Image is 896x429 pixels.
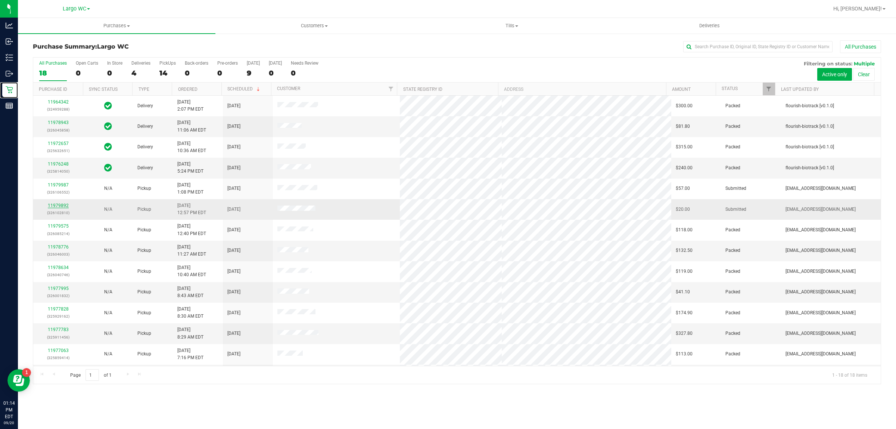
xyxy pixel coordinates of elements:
[131,69,150,77] div: 4
[785,226,856,234] span: [EMAIL_ADDRESS][DOMAIN_NAME]
[676,164,693,172] span: $240.00
[227,86,261,92] a: Scheduled
[137,123,153,130] span: Delivery
[159,69,176,77] div: 14
[853,68,875,81] button: Clear
[137,330,151,337] span: Pickup
[247,69,260,77] div: 9
[785,206,856,213] span: [EMAIL_ADDRESS][DOMAIN_NAME]
[104,351,112,357] span: Not Applicable
[48,327,69,332] a: 11977783
[139,87,149,92] a: Type
[676,123,690,130] span: $81.80
[826,369,873,380] span: 1 - 18 of 18 items
[22,368,31,377] iframe: Resource center unread badge
[6,38,13,45] inline-svg: Inbound
[177,140,206,154] span: [DATE] 10:36 AM EDT
[725,226,740,234] span: Packed
[107,61,122,66] div: In Store
[104,207,112,212] span: Not Applicable
[38,230,79,237] p: (326085214)
[785,330,856,337] span: [EMAIL_ADDRESS][DOMAIN_NAME]
[159,61,176,66] div: PickUps
[177,99,203,113] span: [DATE] 2:07 PM EDT
[104,330,112,337] button: N/A
[763,83,775,95] a: Filter
[178,87,197,92] a: Ordered
[676,288,690,296] span: $41.10
[38,313,79,320] p: (325929162)
[227,351,240,358] span: [DATE]
[104,186,112,191] span: Not Applicable
[227,143,240,151] span: [DATE]
[48,120,69,125] a: 11978943
[104,248,112,253] span: Not Applicable
[89,87,118,92] a: Sync Status
[785,143,834,151] span: flourish-biotrack [v0.1.0]
[38,168,79,175] p: (325814050)
[6,70,13,77] inline-svg: Outbound
[185,61,208,66] div: Back-orders
[215,18,413,34] a: Customers
[291,61,318,66] div: Needs Review
[38,106,79,113] p: (324959288)
[97,43,129,50] span: Largo WC
[611,18,808,34] a: Deliveries
[247,61,260,66] div: [DATE]
[48,99,69,105] a: 11964342
[177,244,206,258] span: [DATE] 11:27 AM EDT
[104,309,112,317] button: N/A
[725,143,740,151] span: Packed
[785,123,834,130] span: flourish-biotrack [v0.1.0]
[413,18,610,34] a: Tills
[48,141,69,146] a: 11972657
[177,326,203,340] span: [DATE] 8:29 AM EDT
[725,309,740,317] span: Packed
[804,61,852,67] span: Filtering on status:
[38,334,79,341] p: (325911456)
[403,87,442,92] a: State Registry ID
[137,206,151,213] span: Pickup
[177,223,206,237] span: [DATE] 12:40 PM EDT
[177,347,203,361] span: [DATE] 7:16 PM EDT
[38,189,79,196] p: (326106552)
[725,268,740,275] span: Packed
[137,226,151,234] span: Pickup
[676,351,693,358] span: $113.00
[689,22,730,29] span: Deliveries
[177,182,203,196] span: [DATE] 1:08 PM EDT
[498,83,666,96] th: Address
[104,206,112,213] button: N/A
[227,247,240,254] span: [DATE]
[785,288,856,296] span: [EMAIL_ADDRESS][DOMAIN_NAME]
[227,226,240,234] span: [DATE]
[177,264,206,278] span: [DATE] 10:40 AM EDT
[227,330,240,337] span: [DATE]
[38,127,79,134] p: (326045858)
[676,206,690,213] span: $20.00
[722,86,738,91] a: Status
[104,310,112,315] span: Not Applicable
[104,351,112,358] button: N/A
[227,288,240,296] span: [DATE]
[385,83,397,95] a: Filter
[216,22,413,29] span: Customers
[104,163,112,173] span: In Sync
[676,226,693,234] span: $118.00
[104,269,112,274] span: Not Applicable
[781,87,819,92] a: Last Updated By
[39,61,67,66] div: All Purchases
[104,288,112,296] button: N/A
[3,400,15,420] p: 01:14 PM EDT
[18,18,215,34] a: Purchases
[269,69,282,77] div: 0
[48,265,69,270] a: 11978634
[38,354,79,361] p: (325859414)
[676,247,693,254] span: $132.50
[177,285,203,299] span: [DATE] 8:43 AM EDT
[725,164,740,172] span: Packed
[227,102,240,109] span: [DATE]
[38,251,79,258] p: (326046003)
[676,185,690,192] span: $57.00
[137,143,153,151] span: Delivery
